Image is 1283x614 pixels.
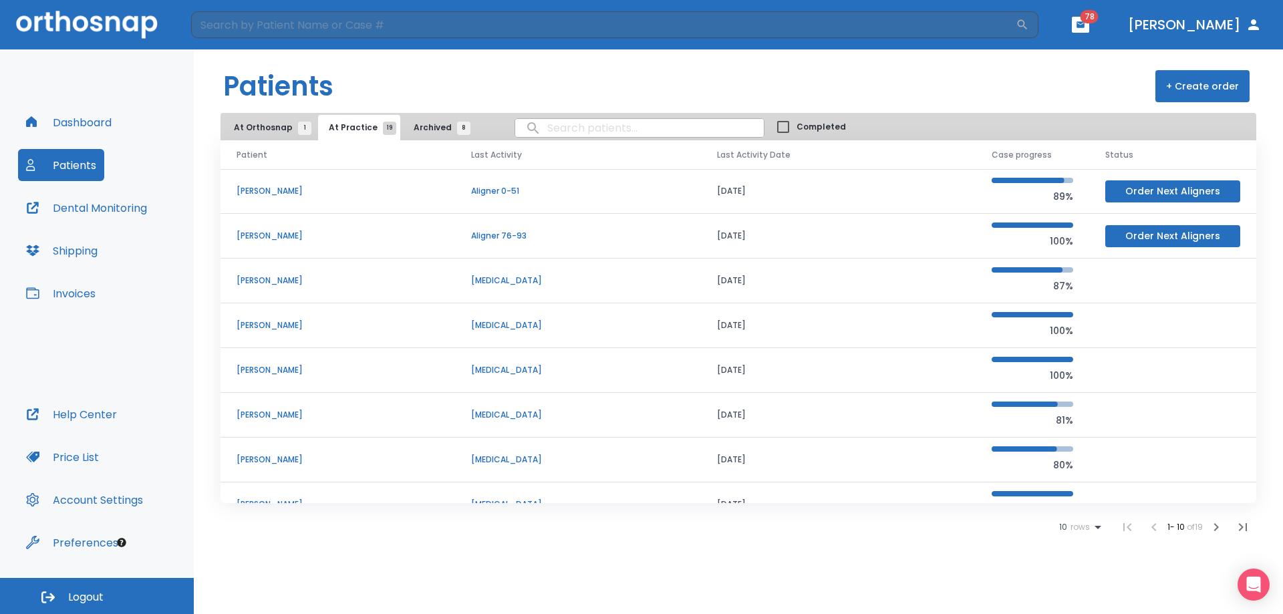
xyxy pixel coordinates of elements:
button: Price List [18,441,107,473]
button: + Create order [1155,70,1250,102]
button: Order Next Aligners [1105,225,1240,247]
p: [PERSON_NAME] [237,454,439,466]
button: Patients [18,149,104,181]
p: [MEDICAL_DATA] [471,454,685,466]
p: [MEDICAL_DATA] [471,498,685,510]
td: [DATE] [701,438,976,482]
button: Dental Monitoring [18,192,155,224]
td: [DATE] [701,259,976,303]
span: 78 [1081,10,1099,23]
p: [MEDICAL_DATA] [471,409,685,421]
button: Account Settings [18,484,151,516]
img: Orthosnap [16,11,158,38]
span: Archived [414,122,464,134]
p: 81% [992,412,1073,428]
p: [PERSON_NAME] [237,185,439,197]
span: Patient [237,149,267,161]
p: [PERSON_NAME] [237,230,439,242]
span: At Practice [329,122,390,134]
input: Search by Patient Name or Case # [191,11,1016,38]
p: [PERSON_NAME] [237,364,439,376]
p: [PERSON_NAME] [237,409,439,421]
p: 87% [992,278,1073,294]
div: Open Intercom Messenger [1238,569,1270,601]
span: 8 [457,122,470,135]
button: Help Center [18,398,125,430]
p: [MEDICAL_DATA] [471,364,685,376]
button: Shipping [18,235,106,267]
span: At Orthosnap [234,122,305,134]
p: 80% [992,457,1073,473]
span: 10 [1059,522,1067,532]
td: [DATE] [701,393,976,438]
button: Dashboard [18,106,120,138]
span: Last Activity [471,149,522,161]
p: 100% [992,233,1073,249]
span: rows [1067,522,1090,532]
button: Preferences [18,526,126,559]
p: [MEDICAL_DATA] [471,275,685,287]
span: 19 [383,122,396,135]
span: of 19 [1187,521,1203,532]
h1: Patients [223,66,333,106]
div: tabs [223,115,477,140]
p: 100% [992,323,1073,339]
p: 89% [992,188,1073,204]
span: 1 - 10 [1167,521,1187,532]
td: [DATE] [701,482,976,527]
span: Last Activity Date [717,149,791,161]
button: [PERSON_NAME] [1123,13,1267,37]
span: Case progress [992,149,1052,161]
button: Invoices [18,277,104,309]
input: search [515,115,764,141]
p: 100% [992,502,1073,518]
p: Aligner 76-93 [471,230,685,242]
td: [DATE] [701,169,976,214]
p: [PERSON_NAME] [237,498,439,510]
div: Tooltip anchor [116,536,128,549]
td: [DATE] [701,348,976,393]
p: [PERSON_NAME] [237,275,439,287]
span: Logout [68,590,104,605]
p: Aligner 0-51 [471,185,685,197]
span: Status [1105,149,1133,161]
td: [DATE] [701,214,976,259]
span: 1 [298,122,311,135]
p: [PERSON_NAME] [237,319,439,331]
td: [DATE] [701,303,976,348]
p: 100% [992,367,1073,383]
button: Order Next Aligners [1105,180,1240,202]
p: [MEDICAL_DATA] [471,319,685,331]
span: Completed [797,121,846,133]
